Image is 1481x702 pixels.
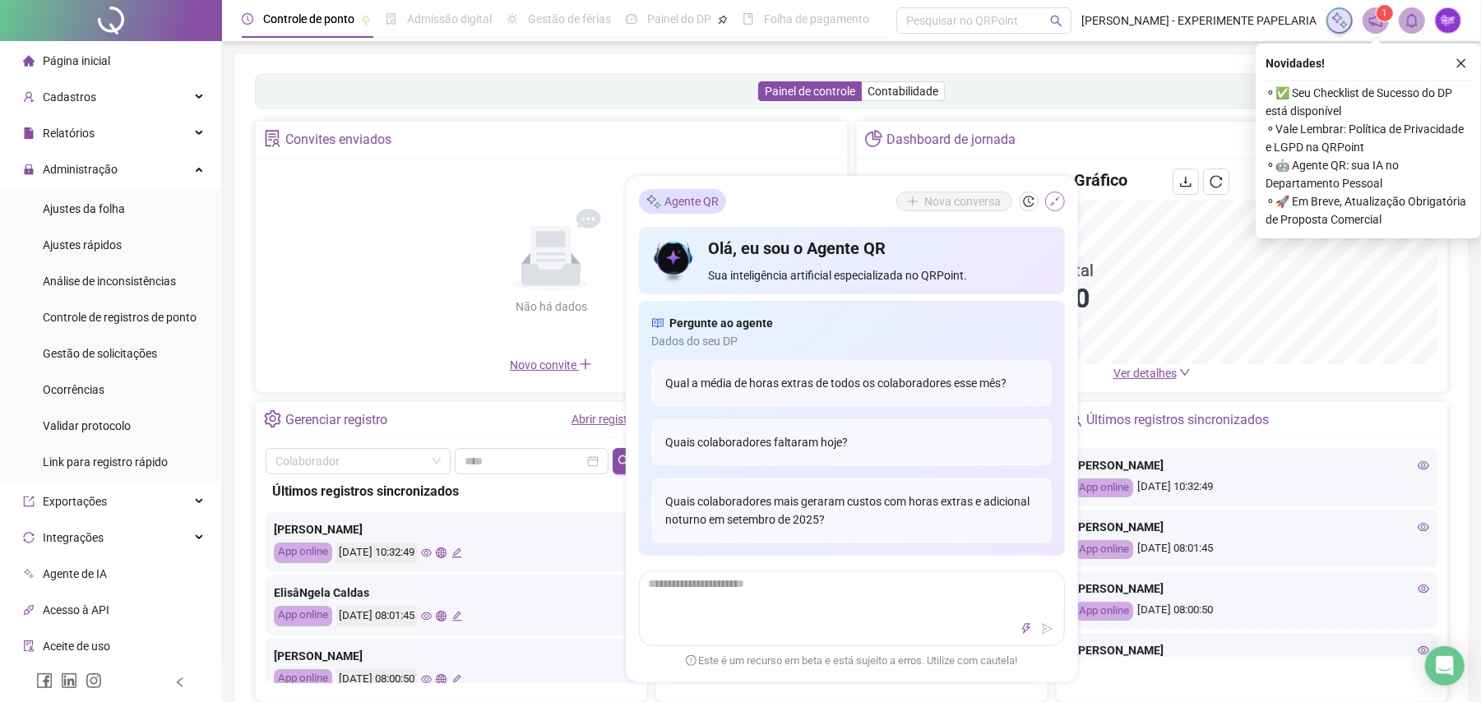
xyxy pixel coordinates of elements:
[1266,84,1471,120] span: ⚬ ✅ Seu Checklist de Sucesso do DP está disponível
[652,360,1052,406] div: Qual a média de horas extras de todos os colaboradores esse mês?
[451,674,462,685] span: edit
[686,653,1018,669] span: Este é um recurso em beta e está sujeito a erros. Utilize com cautela!
[1382,7,1388,19] span: 1
[1021,623,1032,635] span: thunderbolt
[23,496,35,507] span: export
[43,455,168,469] span: Link para registro rápido
[43,640,110,653] span: Aceite de uso
[626,13,637,25] span: dashboard
[421,674,432,685] span: eye
[23,127,35,139] span: file
[23,164,35,175] span: lock
[670,314,774,332] span: Pergunte ao agente
[1023,196,1034,207] span: history
[23,55,35,67] span: home
[1075,602,1133,621] div: App online
[1418,460,1429,471] span: eye
[43,347,157,360] span: Gestão de solicitações
[1038,619,1058,639] button: send
[1075,540,1429,559] div: [DATE] 08:01:45
[1075,641,1429,659] div: [PERSON_NAME]
[274,584,628,602] div: ElisâNgela Caldas
[285,126,391,154] div: Convites enviados
[421,611,432,621] span: eye
[743,13,754,25] span: book
[1418,521,1429,533] span: eye
[23,640,35,652] span: audit
[708,237,1051,260] h4: Olá, eu sou o Agente QR
[764,12,869,25] span: Folha de pagamento
[23,604,35,616] span: api
[1266,54,1325,72] span: Novidades !
[1050,15,1062,27] span: search
[1405,13,1419,28] span: bell
[43,419,131,432] span: Validar protocolo
[652,419,1052,465] div: Quais colaboradores faltaram hoje?
[886,126,1016,154] div: Dashboard de jornada
[475,298,627,316] div: Não há dados
[386,13,397,25] span: file-done
[274,606,332,626] div: App online
[43,127,95,140] span: Relatórios
[1179,175,1192,188] span: download
[61,672,77,689] span: linkedin
[336,606,417,626] div: [DATE] 08:01:45
[1086,406,1269,434] div: Últimos registros sincronizados
[1016,619,1036,639] button: thunderbolt
[1331,12,1349,30] img: sparkle-icon.fc2bf0ac1784a2077858766a79e2daf3.svg
[1456,58,1467,69] span: close
[436,547,447,558] span: global
[896,192,1012,211] button: Nova conversa
[686,654,697,665] span: exclamation-circle
[1113,367,1177,380] span: Ver detalhes
[510,358,592,372] span: Novo convite
[361,15,371,25] span: pushpin
[1113,367,1191,380] a: Ver detalhes down
[336,543,417,563] div: [DATE] 10:32:49
[618,455,631,468] span: search
[1425,646,1465,686] div: Open Intercom Messenger
[1075,478,1133,497] div: App online
[572,413,638,426] a: Abrir registro
[868,85,938,98] span: Contabilidade
[242,13,253,25] span: clock-circle
[272,481,630,501] div: Últimos registros sincronizados
[1266,120,1471,156] span: ⚬ Vale Lembrar: Política de Privacidade e LGPD na QRPoint
[718,15,728,25] span: pushpin
[451,547,462,558] span: edit
[765,85,855,98] span: Painel de controle
[264,130,281,147] span: solution
[407,12,492,25] span: Admissão digital
[436,611,447,621] span: global
[274,520,628,538] div: [PERSON_NAME]
[436,674,447,685] span: global
[43,275,176,288] span: Análise de inconsistências
[43,238,122,252] span: Ajustes rápidos
[1368,13,1383,28] span: notification
[264,410,281,427] span: setting
[285,406,387,434] div: Gerenciar registro
[646,192,662,210] img: sparkle-icon.fc2bf0ac1784a2077858766a79e2daf3.svg
[1049,196,1061,207] span: shrink
[23,532,35,543] span: sync
[1436,8,1460,33] img: 67974
[652,478,1052,543] div: Quais colaboradores mais geraram custos com horas extras e adicional noturno em setembro de 2025?
[43,90,96,104] span: Cadastros
[274,543,332,563] div: App online
[652,332,1052,350] span: Dados do seu DP
[652,237,696,284] img: icon
[1266,156,1471,192] span: ⚬ 🤖 Agente QR: sua IA no Departamento Pessoal
[507,13,518,25] span: sun
[1075,580,1429,598] div: [PERSON_NAME]
[174,677,186,688] span: left
[43,54,110,67] span: Página inicial
[1075,540,1133,559] div: App online
[43,163,118,176] span: Administração
[43,383,104,396] span: Ocorrências
[647,12,711,25] span: Painel do DP
[36,672,53,689] span: facebook
[528,12,611,25] span: Gestão de férias
[1418,644,1429,656] span: eye
[1418,583,1429,594] span: eye
[639,189,726,214] div: Agente QR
